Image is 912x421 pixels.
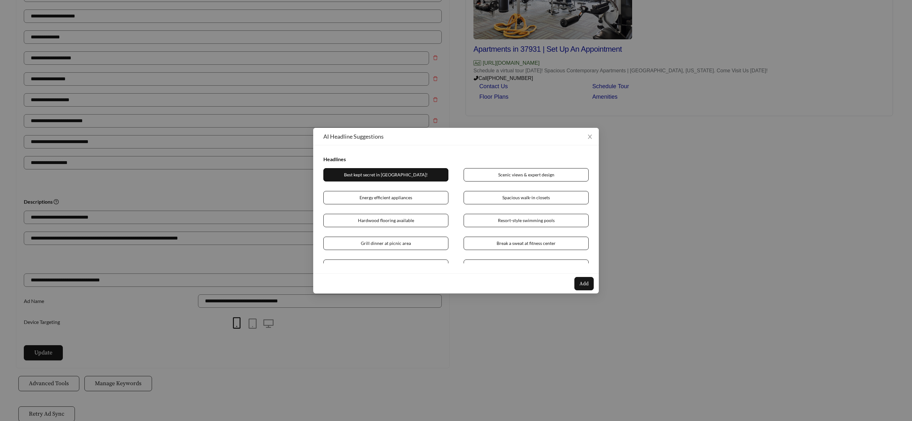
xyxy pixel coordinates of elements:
span: Spacious walk-in closets [464,191,589,204]
span: Energy efficient appliances [323,191,448,204]
button: Close [581,128,599,146]
span: Grill dinner at picnic area [323,237,448,250]
span: Best kept secret in [GEOGRAPHIC_DATA]! [323,168,448,181]
span: Play tennis at tennis court [323,260,448,273]
strong: Headlines [323,156,346,162]
button: Add [574,277,594,290]
span: Scenic views & expert design [464,168,589,181]
span: Hardwood flooring available [323,214,448,227]
span: Add [579,280,589,287]
div: AI Headline Suggestions [323,133,589,140]
span: Resort-style swimming pools [464,214,589,227]
span: Have it all at [GEOGRAPHIC_DATA] [464,260,589,273]
span: close [587,134,593,140]
span: Break a sweat at fitness center [464,237,589,250]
